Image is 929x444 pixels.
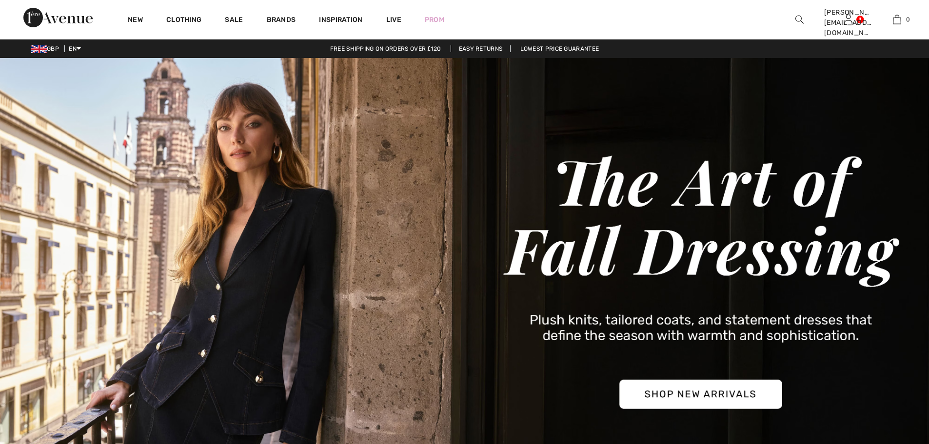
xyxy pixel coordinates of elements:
img: UK Pound [31,45,47,53]
a: 0 [873,14,921,25]
a: Free shipping on orders over ₤120 [322,45,449,52]
a: Brands [267,16,296,26]
img: 1ère Avenue [23,8,93,27]
img: My Bag [893,14,901,25]
span: 0 [906,15,910,24]
a: Clothing [166,16,201,26]
a: Easy Returns [451,45,511,52]
a: Lowest Price Guarantee [513,45,607,52]
a: Prom [425,15,444,25]
img: search the website [795,14,804,25]
div: [PERSON_NAME][EMAIL_ADDRESS][DOMAIN_NAME] [824,7,872,38]
span: EN [69,45,81,52]
a: New [128,16,143,26]
a: Sale [225,16,243,26]
a: Live [386,15,401,25]
span: GBP [31,45,63,52]
span: Inspiration [319,16,362,26]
